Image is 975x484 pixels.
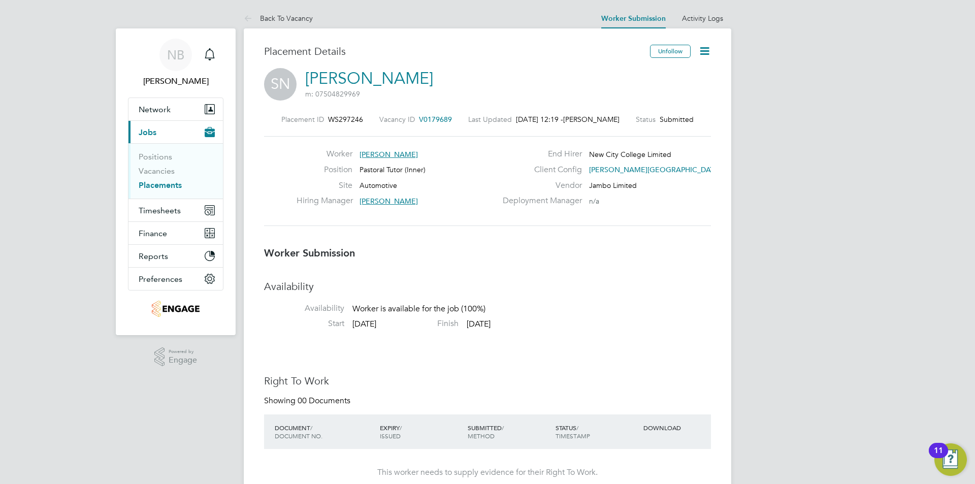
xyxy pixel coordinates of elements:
a: Worker Submission [601,14,666,23]
span: / [310,424,312,432]
label: Position [297,165,352,175]
h3: Availability [264,280,711,293]
span: [PERSON_NAME] [360,150,418,159]
div: 11 [934,450,943,464]
a: Placements [139,180,182,190]
img: jambo-logo-retina.png [152,301,199,317]
span: [PERSON_NAME] [360,197,418,206]
a: [PERSON_NAME] [305,69,433,88]
button: Preferences [128,268,223,290]
label: Status [636,115,656,124]
span: TIMESTAMP [556,432,590,440]
label: Worker [297,149,352,159]
span: DOCUMENT NO. [275,432,322,440]
span: Finance [139,229,167,238]
a: Go to home page [128,301,223,317]
span: Reports [139,251,168,261]
label: Last Updated [468,115,512,124]
span: NB [167,48,184,61]
span: V0179689 [419,115,452,124]
label: Site [297,180,352,191]
button: Timesheets [128,199,223,221]
span: Engage [169,356,197,365]
span: [DATE] 12:19 - [516,115,563,124]
nav: Main navigation [116,28,236,335]
span: Worker is available for the job (100%) [352,304,485,314]
div: This worker needs to supply evidence for their Right To Work. [274,467,701,478]
a: Vacancies [139,166,175,176]
span: Jobs [139,127,156,137]
label: Vendor [497,180,582,191]
span: Pastoral Tutor (Inner) [360,165,426,174]
span: n/a [589,197,599,206]
div: Jobs [128,143,223,199]
div: EXPIRY [377,418,465,445]
h3: Placement Details [264,45,642,58]
label: End Hirer [497,149,582,159]
span: Network [139,105,171,114]
span: Submitted [660,115,694,124]
span: Automotive [360,181,397,190]
span: / [400,424,402,432]
button: Jobs [128,121,223,143]
span: [PERSON_NAME][GEOGRAPHIC_DATA] [589,165,721,174]
button: Unfollow [650,45,691,58]
span: ISSUED [380,432,401,440]
span: Preferences [139,274,182,284]
span: WS297246 [328,115,363,124]
span: Nick Briant [128,75,223,87]
h3: Right To Work [264,374,711,388]
span: METHOD [468,432,495,440]
label: Finish [378,318,459,329]
div: STATUS [553,418,641,445]
label: Placement ID [281,115,324,124]
span: 00 Documents [298,396,350,406]
a: Powered byEngage [154,347,198,367]
a: Positions [139,152,172,162]
span: Powered by [169,347,197,356]
label: Start [264,318,344,329]
div: Showing [264,396,352,406]
span: [PERSON_NAME] [563,115,620,124]
div: SUBMITTED [465,418,553,445]
button: Finance [128,222,223,244]
label: Availability [264,303,344,314]
label: Vacancy ID [379,115,415,124]
span: / [502,424,504,432]
span: [DATE] [467,319,491,329]
label: Client Config [497,165,582,175]
label: Deployment Manager [497,196,582,206]
span: m: 07504829969 [305,89,360,99]
span: New City College Limited [589,150,671,159]
span: / [576,424,578,432]
span: [DATE] [352,319,376,329]
a: Back To Vacancy [244,14,313,23]
span: Jambo Limited [589,181,637,190]
div: DOCUMENT [272,418,377,445]
span: Timesheets [139,206,181,215]
b: Worker Submission [264,247,355,259]
label: Hiring Manager [297,196,352,206]
a: NB[PERSON_NAME] [128,39,223,87]
div: DOWNLOAD [641,418,711,437]
button: Reports [128,245,223,267]
a: Activity Logs [682,14,723,23]
span: SN [264,68,297,101]
button: Open Resource Center, 11 new notifications [934,443,967,476]
button: Network [128,98,223,120]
